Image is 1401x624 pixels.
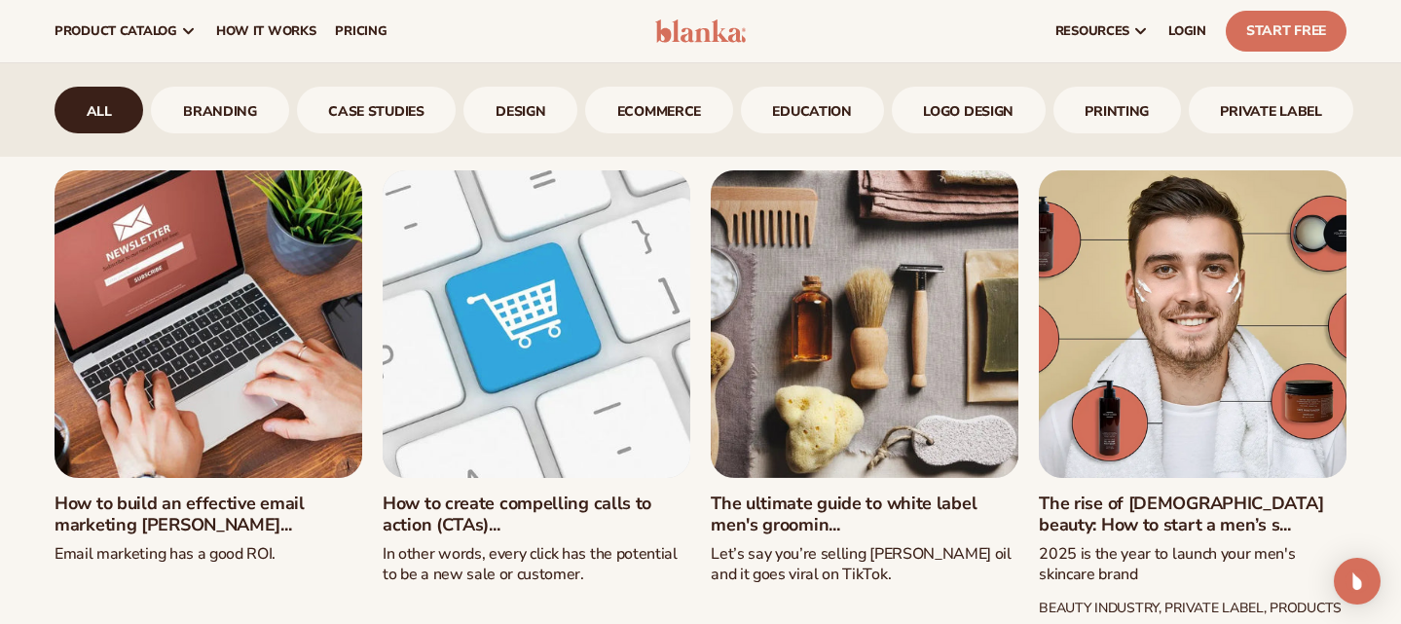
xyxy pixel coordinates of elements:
[1189,87,1354,133] a: Private Label
[711,494,1018,535] a: The ultimate guide to white label men's groomin...
[585,87,733,133] div: 5 / 9
[655,19,747,43] img: logo
[463,87,577,133] a: design
[1039,494,1346,535] a: The rise of [DEMOGRAPHIC_DATA] beauty: How to start a men’s s...
[55,87,143,133] div: 1 / 9
[741,87,884,133] a: Education
[297,87,457,133] div: 3 / 9
[1053,87,1181,133] div: 8 / 9
[55,87,143,133] a: All
[1055,23,1129,39] span: resources
[1053,87,1181,133] a: printing
[55,494,362,535] a: How to build an effective email marketing [PERSON_NAME]...
[892,87,1046,133] div: 7 / 9
[151,87,288,133] div: 2 / 9
[1189,87,1354,133] div: 9 / 9
[463,87,577,133] div: 4 / 9
[741,87,884,133] div: 6 / 9
[55,23,177,39] span: product catalog
[892,87,1046,133] a: logo design
[335,23,387,39] span: pricing
[216,23,316,39] span: How It Works
[383,494,690,535] a: How to create compelling calls to action (CTAs)...
[297,87,457,133] a: case studies
[1168,23,1206,39] span: LOGIN
[151,87,288,133] a: branding
[1334,558,1381,605] div: Open Intercom Messenger
[1226,11,1346,52] a: Start Free
[585,87,733,133] a: ecommerce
